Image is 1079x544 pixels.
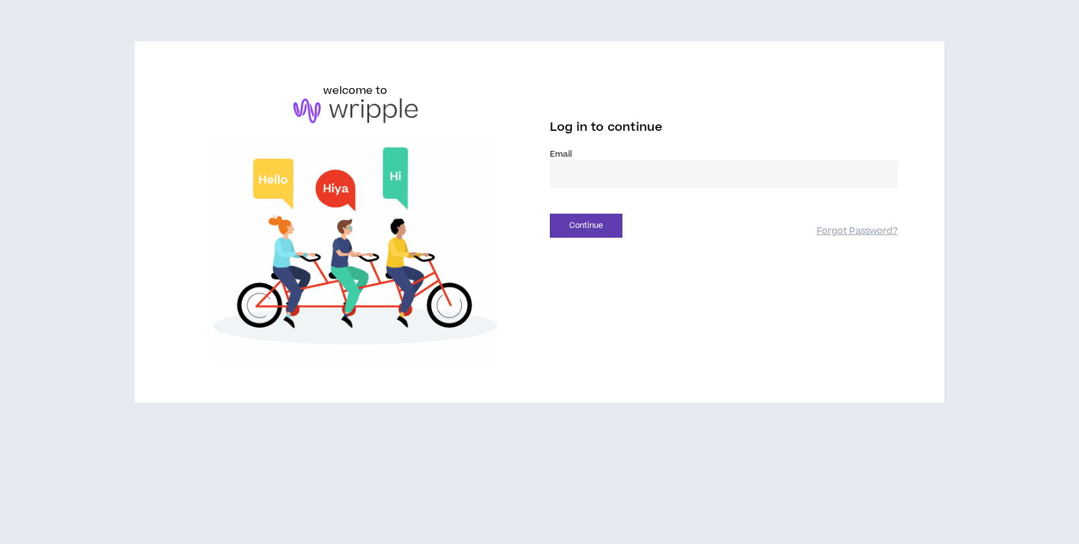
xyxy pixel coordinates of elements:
[817,225,898,238] a: Forgot Password?
[550,148,898,160] label: Email
[550,214,622,238] button: Continue
[323,83,387,98] h6: welcome to
[550,119,663,135] span: Log in to continue
[293,98,418,123] img: logo-brand.png
[181,136,529,362] img: Welcome to Wripple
